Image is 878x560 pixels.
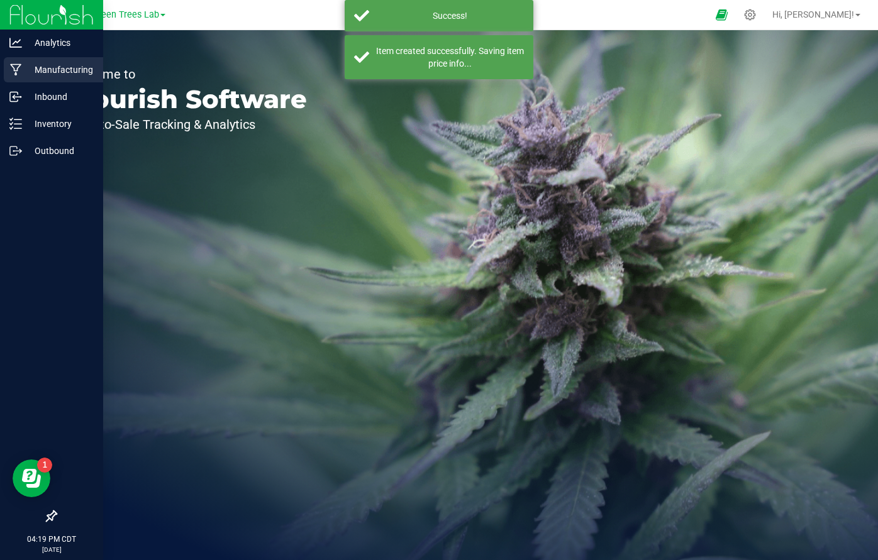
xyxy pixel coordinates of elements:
[22,89,97,104] p: Inbound
[68,68,307,80] p: Welcome to
[92,9,159,20] span: Green Trees Lab
[9,118,22,130] inline-svg: Inventory
[22,62,97,77] p: Manufacturing
[376,45,524,70] div: Item created successfully. Saving item price info...
[22,116,97,131] p: Inventory
[772,9,854,19] span: Hi, [PERSON_NAME]!
[9,91,22,103] inline-svg: Inbound
[68,118,307,131] p: Seed-to-Sale Tracking & Analytics
[376,9,524,22] div: Success!
[37,458,52,473] iframe: Resource center unread badge
[742,9,758,21] div: Manage settings
[9,63,22,76] inline-svg: Manufacturing
[68,87,307,112] p: Flourish Software
[9,145,22,157] inline-svg: Outbound
[13,459,50,497] iframe: Resource center
[6,534,97,545] p: 04:19 PM CDT
[9,36,22,49] inline-svg: Analytics
[708,3,736,27] span: Open Ecommerce Menu
[6,545,97,554] p: [DATE]
[22,35,97,50] p: Analytics
[22,143,97,158] p: Outbound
